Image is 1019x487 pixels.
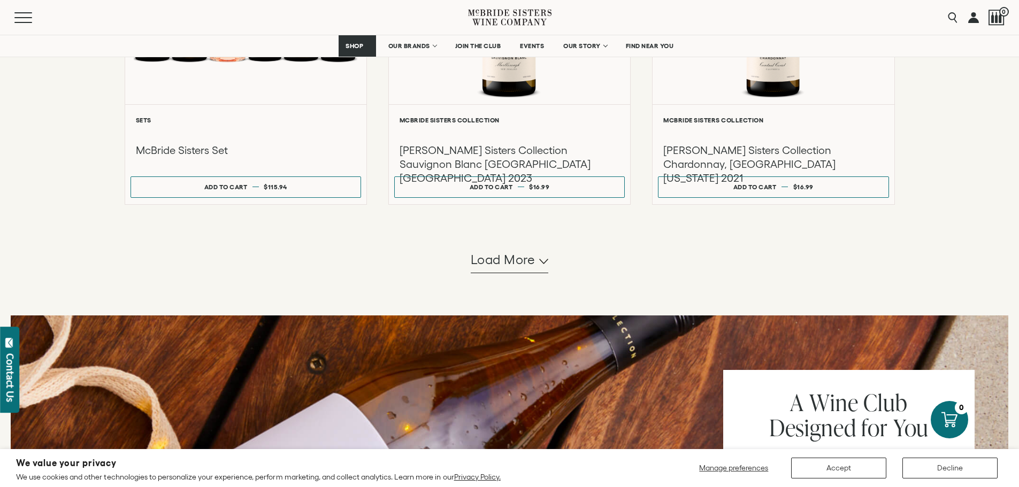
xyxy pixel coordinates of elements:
span: A [790,386,804,418]
span: $16.99 [529,183,549,190]
span: Load more [471,251,535,269]
span: $16.99 [793,183,814,190]
span: SHOP [346,42,364,50]
h2: We value your privacy [16,459,501,468]
div: Contact Us [5,353,16,402]
h6: McBride Sisters Collection [400,117,619,123]
h3: [PERSON_NAME] Sisters Collection Chardonnay, [GEOGRAPHIC_DATA][US_STATE] 2021 [663,143,883,185]
span: Manage preferences [699,463,768,472]
div: Add to cart [733,179,777,195]
button: Add to cart $16.99 [394,176,625,198]
span: Club [863,386,907,418]
span: OUR BRANDS [388,42,430,50]
span: 0 [999,7,1009,17]
button: Accept [791,458,886,478]
h6: Sets [136,117,356,123]
a: JOIN THE CLUB [448,35,508,57]
button: Add to cart $115.94 [131,176,361,198]
a: OUR BRANDS [381,35,443,57]
button: Add to cart $16.99 [658,176,888,198]
span: EVENTS [520,42,544,50]
span: You [893,412,929,443]
a: Privacy Policy. [454,473,501,481]
div: 0 [955,401,968,414]
button: Mobile Menu Trigger [14,12,53,23]
span: $115.94 [264,183,287,190]
a: FIND NEAR YOU [619,35,681,57]
h6: McBride Sisters Collection [663,117,883,123]
div: Add to cart [204,179,248,195]
a: EVENTS [513,35,551,57]
h3: McBride Sisters Set [136,143,356,157]
p: We use cookies and other technologies to personalize your experience, perform marketing, and coll... [16,472,501,482]
button: Decline [902,458,998,478]
a: SHOP [339,35,376,57]
button: Manage preferences [693,458,775,478]
h3: [PERSON_NAME] Sisters Collection Sauvignon Blanc [GEOGRAPHIC_DATA] [GEOGRAPHIC_DATA] 2023 [400,143,619,185]
div: Add to cart [470,179,513,195]
span: Wine [809,386,858,418]
span: for [861,412,888,443]
button: Load more [471,248,549,273]
a: OUR STORY [556,35,614,57]
span: Designed [769,412,856,443]
span: FIND NEAR YOU [626,42,674,50]
span: JOIN THE CLUB [455,42,501,50]
span: OUR STORY [563,42,601,50]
